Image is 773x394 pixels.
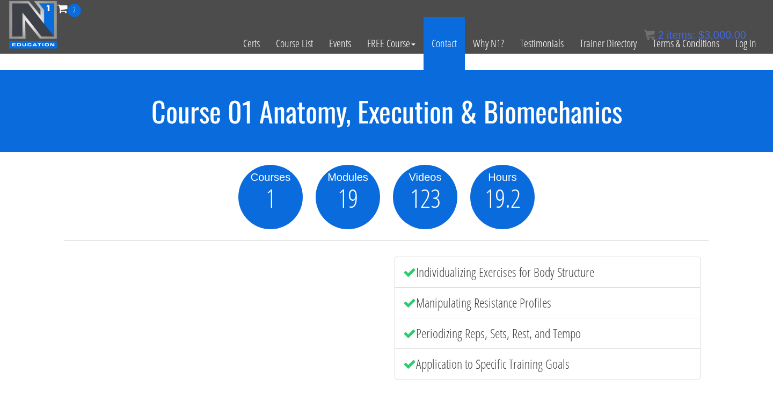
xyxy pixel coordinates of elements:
a: Testimonials [512,17,572,70]
span: 123 [410,185,441,211]
span: 2 [658,29,663,41]
a: 2 items: $3,000.00 [644,29,746,41]
a: Contact [424,17,465,70]
a: Certs [235,17,268,70]
span: 1 [266,185,276,211]
a: Why N1? [465,17,512,70]
a: Terms & Conditions [645,17,727,70]
div: Videos [393,169,457,185]
a: FREE Course [359,17,424,70]
li: Individualizing Exercises for Body Structure [395,257,701,288]
a: 2 [57,1,81,16]
img: icon11.png [644,30,655,40]
div: Courses [238,169,303,185]
a: Trainer Directory [572,17,645,70]
span: $ [698,29,704,41]
span: 19.2 [485,185,521,211]
div: Hours [470,169,535,185]
span: items: [667,29,695,41]
bdi: 3,000.00 [698,29,746,41]
a: Course List [268,17,321,70]
img: n1-education [9,1,57,49]
span: 2 [68,4,81,17]
div: Modules [316,169,380,185]
li: Manipulating Resistance Profiles [395,287,701,318]
li: Periodizing Reps, Sets, Rest, and Tempo [395,318,701,349]
li: Application to Specific Training Goals [395,348,701,380]
span: 19 [338,185,358,211]
a: Events [321,17,359,70]
a: Log In [727,17,764,70]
